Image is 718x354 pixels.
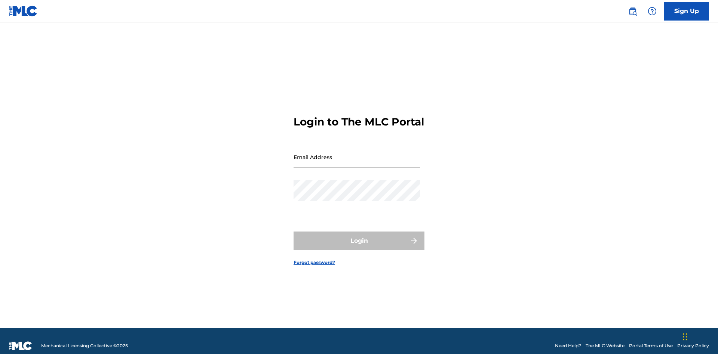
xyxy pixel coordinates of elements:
a: Forgot password? [294,259,335,266]
img: help [648,7,657,16]
a: Need Help? [555,342,581,349]
h3: Login to The MLC Portal [294,115,424,128]
span: Mechanical Licensing Collective © 2025 [41,342,128,349]
iframe: Chat Widget [681,318,718,354]
img: logo [9,341,32,350]
a: Privacy Policy [677,342,709,349]
div: Help [645,4,660,19]
img: MLC Logo [9,6,38,16]
div: Drag [683,326,687,348]
a: Public Search [625,4,640,19]
img: search [628,7,637,16]
a: Portal Terms of Use [629,342,673,349]
a: The MLC Website [586,342,625,349]
a: Sign Up [664,2,709,21]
